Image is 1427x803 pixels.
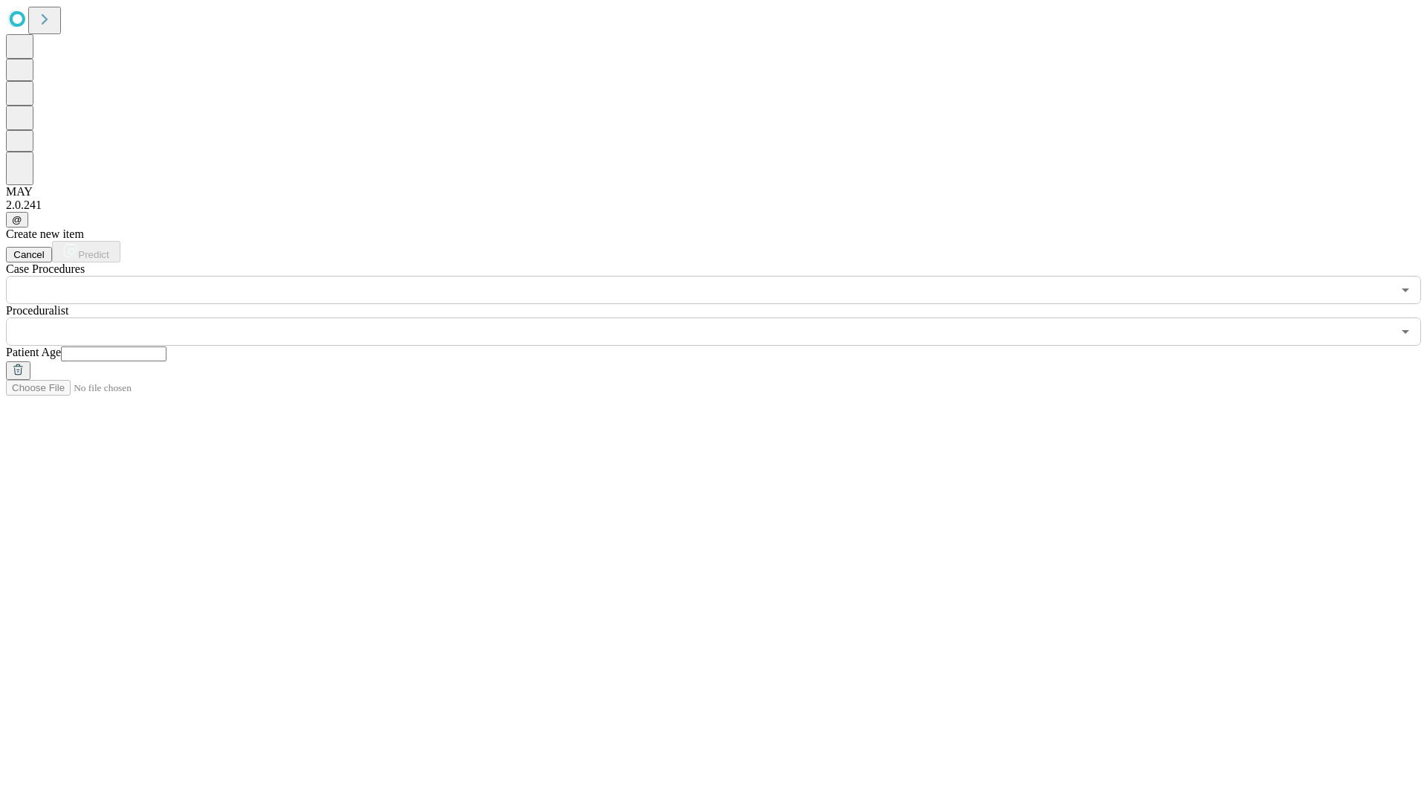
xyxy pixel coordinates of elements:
[6,304,68,317] span: Proceduralist
[78,249,109,260] span: Predict
[6,247,52,262] button: Cancel
[1395,280,1416,300] button: Open
[52,241,120,262] button: Predict
[6,262,85,275] span: Scheduled Procedure
[13,249,45,260] span: Cancel
[6,212,28,228] button: @
[6,199,1421,212] div: 2.0.241
[1395,321,1416,342] button: Open
[6,346,61,358] span: Patient Age
[6,185,1421,199] div: MAY
[12,214,22,225] span: @
[6,228,84,240] span: Create new item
